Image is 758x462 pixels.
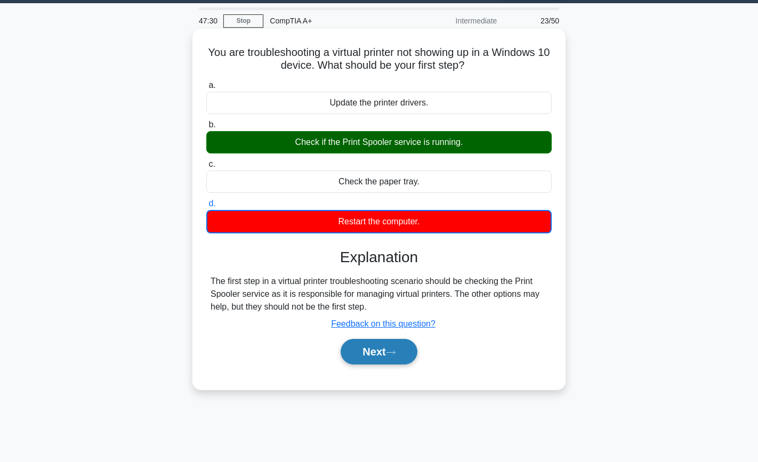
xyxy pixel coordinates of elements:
div: Intermediate [410,10,503,31]
div: 23/50 [503,10,566,31]
span: d. [208,199,215,208]
div: Update the printer drivers. [206,92,552,114]
span: b. [208,120,215,129]
span: c. [208,159,215,168]
div: Restart the computer. [206,210,552,233]
div: 47:30 [192,10,223,31]
div: Check the paper tray. [206,171,552,193]
div: CompTIA A+ [263,10,410,31]
h3: Explanation [213,248,545,266]
div: Check if the Print Spooler service is running. [206,131,552,153]
div: The first step in a virtual printer troubleshooting scenario should be checking the Print Spooler... [211,275,547,313]
a: Feedback on this question? [331,319,436,328]
button: Next [341,339,417,364]
span: a. [208,80,215,90]
a: Stop [223,14,263,28]
h5: You are troubleshooting a virtual printer not showing up in a Windows 10 device. What should be y... [205,46,553,72]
